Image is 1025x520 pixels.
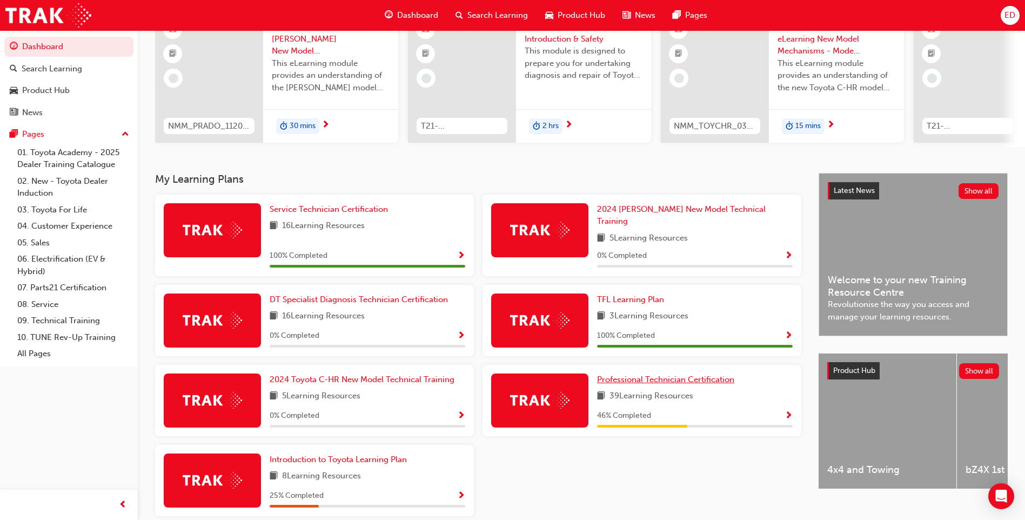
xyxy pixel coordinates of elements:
[785,329,793,343] button: Show Progress
[785,411,793,421] span: Show Progress
[455,9,463,22] span: search-icon
[321,121,330,130] span: next-icon
[282,310,365,323] span: 16 Learning Resources
[828,274,999,298] span: Welcome to your new Training Resource Centre
[785,249,793,263] button: Show Progress
[785,409,793,423] button: Show Progress
[959,363,1000,379] button: Show all
[685,9,707,22] span: Pages
[13,329,133,346] a: 10. TUNE Rev-Up Training
[270,470,278,483] span: book-icon
[22,84,70,97] div: Product Hub
[270,374,459,386] a: 2024 Toyota C-HR New Model Technical Training
[988,483,1014,509] div: Open Intercom Messenger
[828,298,999,323] span: Revolutionise the way you access and manage your learning resources.
[457,331,465,341] span: Show Progress
[827,121,835,130] span: next-icon
[457,329,465,343] button: Show Progress
[786,119,793,134] span: duration-icon
[597,250,647,262] span: 0 % Completed
[282,470,361,483] span: 8 Learning Resources
[661,12,904,143] a: NMM_TOYCHR_032024_MODULE_12024 Toyota C-HR eLearning New Model Mechanisms - Model Outline (Module...
[827,464,948,476] span: 4x4 and Towing
[673,9,681,22] span: pages-icon
[558,9,605,22] span: Product Hub
[597,294,668,306] a: TFL Learning Plan
[4,35,133,124] button: DashboardSearch LearningProduct HubNews
[408,12,651,143] a: 0T21-FOD_HVIS_PREREQElectrification Introduction & SafetyThis module is designed to prepare you f...
[13,296,133,313] a: 08. Service
[457,251,465,261] span: Show Progress
[510,312,570,329] img: Trak
[597,375,734,384] span: Professional Technician Certification
[597,295,664,304] span: TFL Learning Plan
[421,120,503,132] span: T21-FOD_HVIS_PREREQ
[457,489,465,503] button: Show Progress
[270,454,411,466] a: Introduction to Toyota Learning Plan
[609,390,693,403] span: 39 Learning Resources
[674,74,684,83] span: learningRecordVerb_NONE-icon
[10,130,18,139] span: pages-icon
[525,45,642,82] span: This module is designed to prepare you for undertaking diagnosis and repair of Toyota & Lexus Ele...
[597,203,793,228] a: 2024 [PERSON_NAME] New Model Technical Training
[545,9,553,22] span: car-icon
[597,410,651,422] span: 46 % Completed
[13,173,133,202] a: 02. New - Toyota Dealer Induction
[447,4,537,26] a: search-iconSearch Learning
[270,410,319,422] span: 0 % Completed
[13,345,133,362] a: All Pages
[597,310,605,323] span: book-icon
[385,9,393,22] span: guage-icon
[834,186,875,195] span: Latest News
[280,119,287,134] span: duration-icon
[270,219,278,233] span: book-icon
[1004,9,1015,22] span: ED
[10,42,18,52] span: guage-icon
[675,47,682,61] span: booktick-icon
[537,4,614,26] a: car-iconProduct Hub
[13,144,133,173] a: 01. Toyota Academy - 2025 Dealer Training Catalogue
[597,390,605,403] span: book-icon
[122,128,129,142] span: up-icon
[272,21,390,57] span: 2024 Landcruiser [PERSON_NAME] New Model Mechanisms - Model Outline 1
[4,124,133,144] button: Pages
[510,222,570,238] img: Trak
[270,490,324,502] span: 25 % Completed
[13,312,133,329] a: 09. Technical Training
[664,4,716,26] a: pages-iconPages
[827,362,999,379] a: Product HubShow all
[597,374,739,386] a: Professional Technician Certification
[467,9,528,22] span: Search Learning
[597,232,605,245] span: book-icon
[609,232,688,245] span: 5 Learning Resources
[927,74,937,83] span: learningRecordVerb_NONE-icon
[778,57,895,94] span: This eLearning module provides an understanding of the new Toyota C-HR model line-up and their Ka...
[565,121,573,130] span: next-icon
[5,3,91,28] img: Trak
[183,392,242,409] img: Trak
[13,251,133,279] a: 06. Electrification (EV & Hybrid)
[622,9,631,22] span: news-icon
[4,81,133,101] a: Product Hub
[282,390,360,403] span: 5 Learning Resources
[397,9,438,22] span: Dashboard
[422,47,430,61] span: booktick-icon
[270,390,278,403] span: book-icon
[169,47,177,61] span: booktick-icon
[833,366,875,375] span: Product Hub
[270,295,448,304] span: DT Specialist Diagnosis Technician Certification
[22,128,44,141] div: Pages
[4,59,133,79] a: Search Learning
[819,354,956,489] a: 4x4 and Towing
[290,120,316,132] span: 30 mins
[525,21,642,45] span: Electrification Introduction & Safety
[168,120,250,132] span: NMM_PRADO_112024_MODULE_1
[928,47,935,61] span: booktick-icon
[155,12,398,143] a: NMM_PRADO_112024_MODULE_12024 Landcruiser [PERSON_NAME] New Model Mechanisms - Model Outline 1Thi...
[421,74,431,83] span: learningRecordVerb_NONE-icon
[13,218,133,235] a: 04. Customer Experience
[272,57,390,94] span: This eLearning module provides an understanding of the [PERSON_NAME] model line-up and its Katash...
[183,222,242,238] img: Trak
[22,63,82,75] div: Search Learning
